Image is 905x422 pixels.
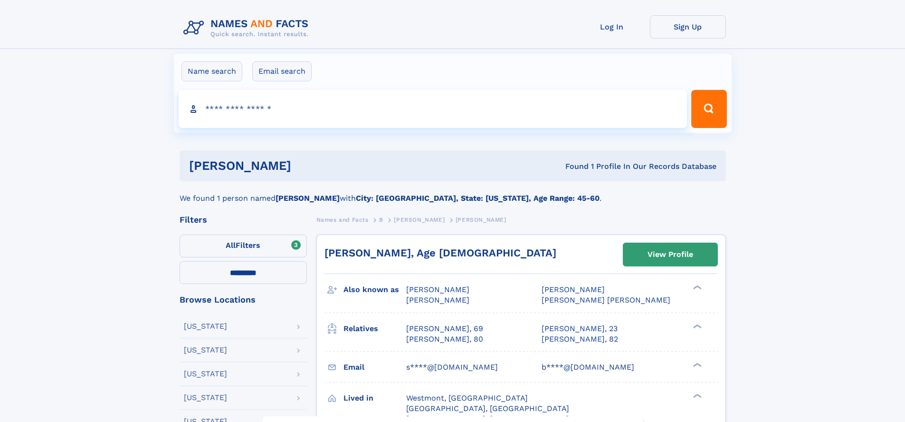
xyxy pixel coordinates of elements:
[356,194,600,203] b: City: [GEOGRAPHIC_DATA], State: [US_STATE], Age Range: 45-60
[650,15,726,39] a: Sign Up
[394,214,445,226] a: [PERSON_NAME]
[691,362,702,368] div: ❯
[343,359,406,375] h3: Email
[180,235,307,257] label: Filters
[343,321,406,337] h3: Relatives
[180,216,307,224] div: Filters
[406,404,569,413] span: [GEOGRAPHIC_DATA], [GEOGRAPHIC_DATA]
[542,334,618,344] a: [PERSON_NAME], 82
[542,285,605,294] span: [PERSON_NAME]
[184,323,227,330] div: [US_STATE]
[623,243,717,266] a: View Profile
[406,295,469,304] span: [PERSON_NAME]
[406,334,483,344] a: [PERSON_NAME], 80
[456,216,506,223] span: [PERSON_NAME]
[252,61,312,81] label: Email search
[316,214,369,226] a: Names and Facts
[189,160,429,172] h1: [PERSON_NAME]
[180,15,316,41] img: Logo Names and Facts
[343,282,406,298] h3: Also known as
[379,216,383,223] span: B
[324,247,556,259] a: [PERSON_NAME], Age [DEMOGRAPHIC_DATA]
[406,285,469,294] span: [PERSON_NAME]
[180,295,307,304] div: Browse Locations
[691,393,702,399] div: ❯
[184,394,227,402] div: [US_STATE]
[181,61,242,81] label: Name search
[691,285,702,291] div: ❯
[542,324,618,334] a: [PERSON_NAME], 23
[184,346,227,354] div: [US_STATE]
[574,15,650,39] a: Log In
[406,324,483,334] a: [PERSON_NAME], 69
[691,90,726,128] button: Search Button
[406,393,528,402] span: Westmont, [GEOGRAPHIC_DATA]
[691,323,702,329] div: ❯
[226,241,236,250] span: All
[343,390,406,406] h3: Lived in
[184,370,227,378] div: [US_STATE]
[542,295,670,304] span: [PERSON_NAME] [PERSON_NAME]
[379,214,383,226] a: B
[648,244,693,265] div: View Profile
[180,181,726,204] div: We found 1 person named with .
[179,90,687,128] input: search input
[276,194,340,203] b: [PERSON_NAME]
[428,161,716,172] div: Found 1 Profile In Our Records Database
[394,216,445,223] span: [PERSON_NAME]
